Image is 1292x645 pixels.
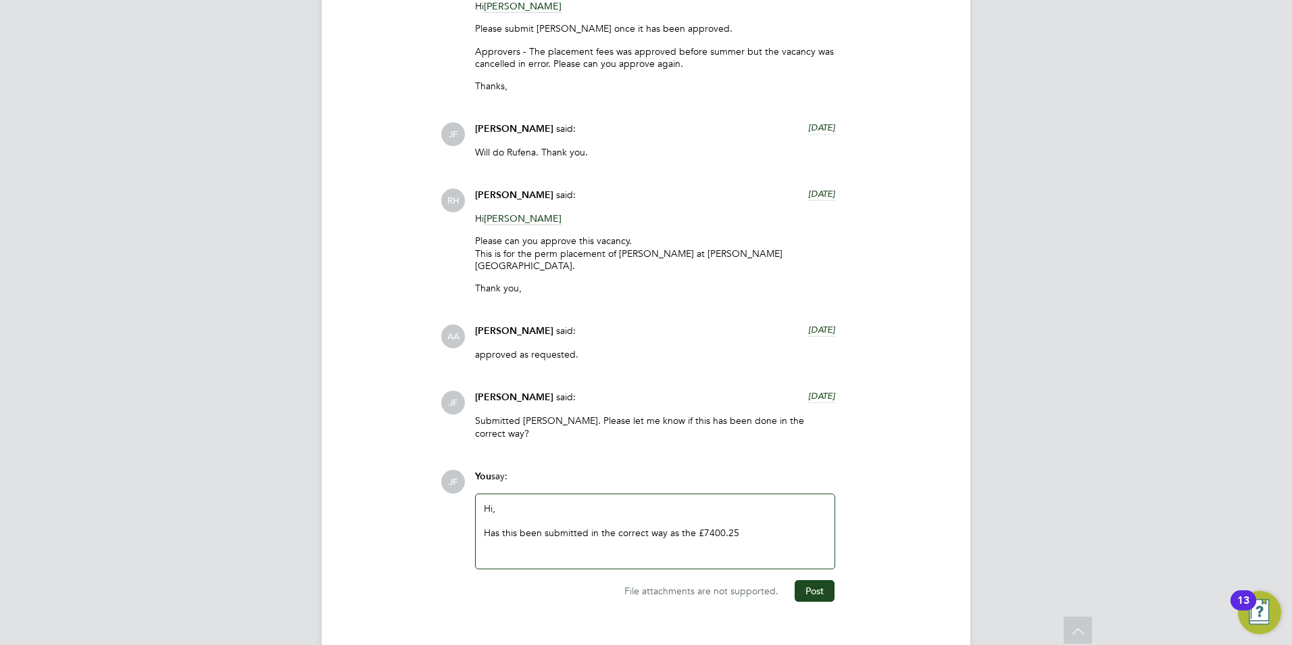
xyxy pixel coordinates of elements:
[484,212,562,225] span: [PERSON_NAME]
[556,189,576,201] span: said:
[556,325,576,337] span: said:
[475,212,835,224] p: Hi
[475,189,553,201] span: [PERSON_NAME]
[441,391,465,414] span: JF
[475,414,835,439] p: Submitted [PERSON_NAME]. Please let me know if this has been done in the correct way?
[475,325,553,337] span: [PERSON_NAME]
[795,580,835,602] button: Post
[475,80,835,92] p: Thanks,
[484,502,826,560] div: Hi,
[808,324,835,335] span: [DATE]
[475,470,835,494] div: say:
[475,146,835,158] p: Will do Rufena. Thank you.
[475,22,835,34] p: Please submit [PERSON_NAME] once it has been approved.
[475,391,553,403] span: [PERSON_NAME]
[484,527,826,539] div: Has this been submitted in the correct way as the £7400.25
[808,188,835,199] span: [DATE]
[808,390,835,402] span: [DATE]
[1237,600,1249,618] div: 13
[475,235,835,272] p: Please can you approve this vacancy. This is for the perm placement of [PERSON_NAME] at [PERSON_N...
[624,585,778,597] span: File attachments are not supported.
[441,325,465,348] span: AA
[441,122,465,146] span: JF
[475,348,835,360] p: approved as requested.
[1238,591,1281,634] button: Open Resource Center, 13 new notifications
[475,282,835,294] p: Thank you,
[556,391,576,403] span: said:
[475,123,553,135] span: [PERSON_NAME]
[808,122,835,133] span: [DATE]
[441,470,465,494] span: JF
[441,189,465,212] span: RH
[556,122,576,135] span: said:
[475,471,491,482] span: You
[475,45,835,70] p: Approvers - The placement fees was approved before summer but the vacancy was cancelled in error....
